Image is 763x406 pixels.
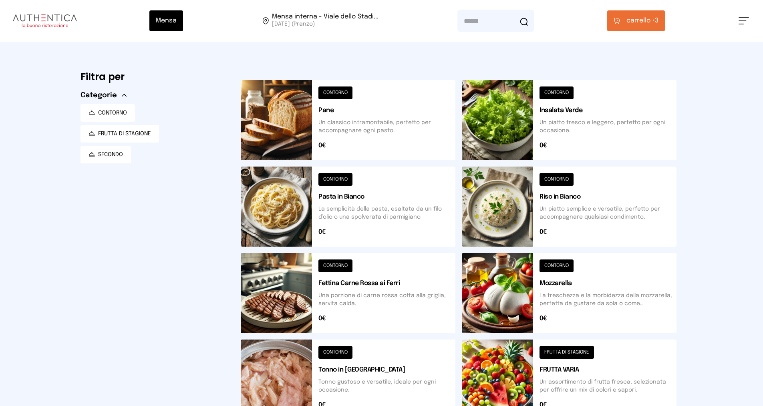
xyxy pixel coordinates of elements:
button: SECONDO [81,146,131,163]
span: CONTORNO [98,109,127,117]
button: FRUTTA DI STAGIONE [81,125,159,143]
span: carrello • [626,16,655,26]
span: Categorie [81,90,117,101]
img: logo.8f33a47.png [13,14,77,27]
button: carrello •3 [607,10,665,31]
button: CONTORNO [81,104,135,122]
span: [DATE] (Pranzo) [272,20,378,28]
button: Categorie [81,90,127,101]
span: 3 [626,16,658,26]
span: SECONDO [98,151,123,159]
button: Mensa [149,10,183,31]
span: Viale dello Stadio, 77, 05100 Terni TR, Italia [272,14,378,28]
span: FRUTTA DI STAGIONE [98,130,151,138]
h6: Filtra per [81,70,228,83]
